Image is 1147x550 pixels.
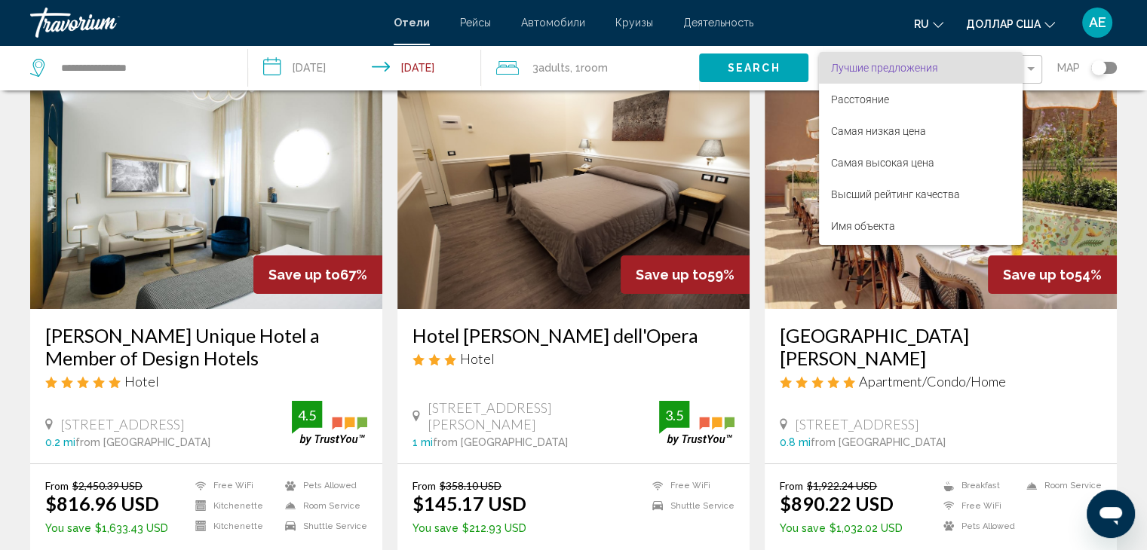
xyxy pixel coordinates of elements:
font: Высший рейтинг качества [831,188,960,200]
iframe: Кнопка запуска окна обмена сообщениями [1087,490,1135,538]
font: Имя объекта [831,220,895,232]
font: Самая низкая цена [831,125,926,137]
font: Самая высокая цена [831,157,934,169]
font: Лучшие предложения [831,62,938,74]
div: Сортировать по [819,52,1023,245]
font: Расстояние [831,93,889,105]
